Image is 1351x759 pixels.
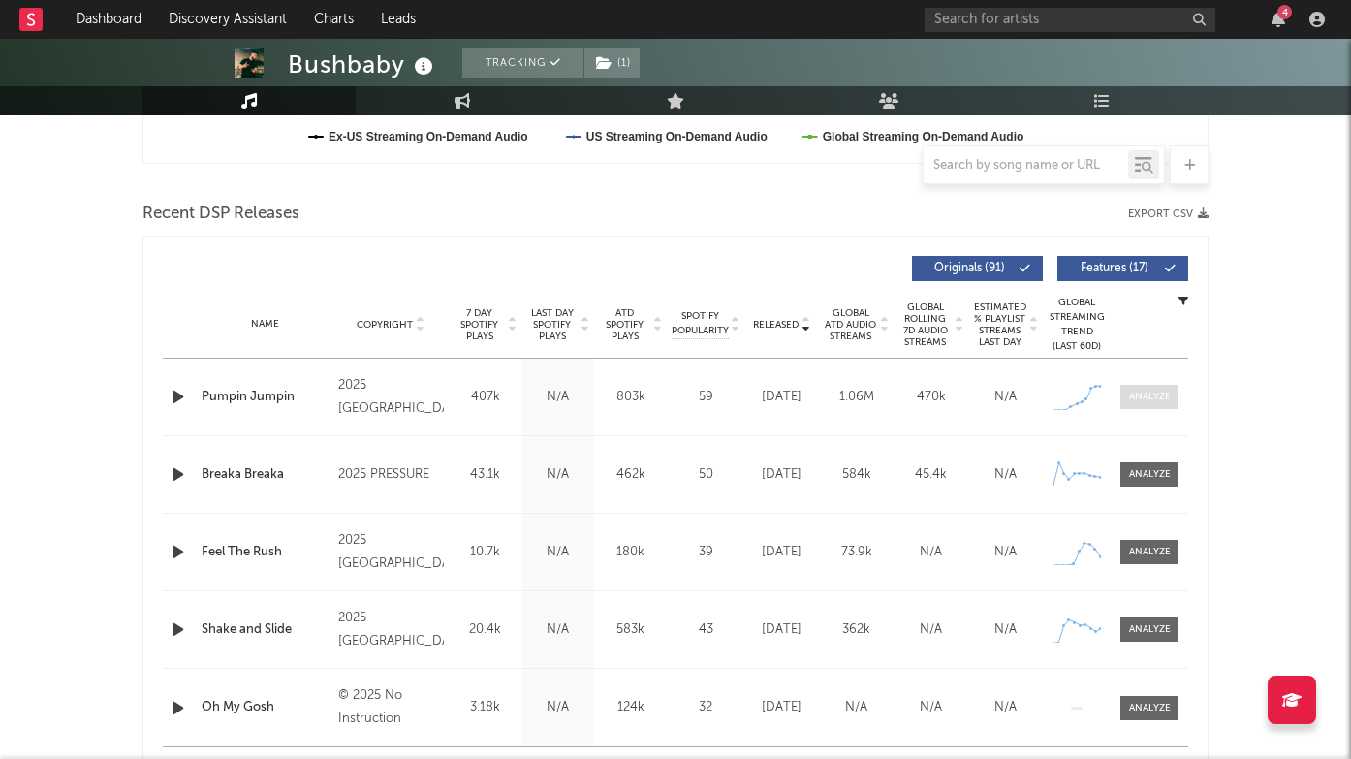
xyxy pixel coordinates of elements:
[749,543,814,562] div: [DATE]
[462,48,583,78] button: Tracking
[924,158,1128,174] input: Search by song name or URL
[583,48,641,78] span: ( 1 )
[526,307,578,342] span: Last Day Spotify Plays
[824,388,889,407] div: 1.06M
[454,698,517,717] div: 3.18k
[202,465,329,485] a: Breaka Breaka
[526,620,589,640] div: N/A
[338,463,444,487] div: 2025 PRESSURE
[925,8,1215,32] input: Search for artists
[1128,208,1209,220] button: Export CSV
[824,465,889,485] div: 584k
[288,48,438,80] div: Bushbaby
[973,698,1038,717] div: N/A
[526,388,589,407] div: N/A
[338,374,444,421] div: 2025 [GEOGRAPHIC_DATA]
[898,698,963,717] div: N/A
[912,256,1043,281] button: Originals(91)
[202,543,329,562] a: Feel The Rush
[329,130,528,143] text: Ex-US Streaming On-Demand Audio
[824,698,889,717] div: N/A
[202,698,329,717] a: Oh My Gosh
[526,543,589,562] div: N/A
[338,607,444,653] div: 2025 [GEOGRAPHIC_DATA]
[973,620,1038,640] div: N/A
[599,543,662,562] div: 180k
[753,319,799,331] span: Released
[526,698,589,717] div: N/A
[749,620,814,640] div: [DATE]
[672,698,739,717] div: 32
[599,620,662,640] div: 583k
[824,620,889,640] div: 362k
[824,307,877,342] span: Global ATD Audio Streams
[823,130,1024,143] text: Global Streaming On-Demand Audio
[454,307,505,342] span: 7 Day Spotify Plays
[526,465,589,485] div: N/A
[898,543,963,562] div: N/A
[925,263,1014,274] span: Originals ( 91 )
[1048,296,1106,354] div: Global Streaming Trend (Last 60D)
[357,319,413,331] span: Copyright
[749,465,814,485] div: [DATE]
[338,684,444,731] div: © 2025 No Instruction
[142,203,299,226] span: Recent DSP Releases
[672,543,739,562] div: 39
[898,465,963,485] div: 45.4k
[749,698,814,717] div: [DATE]
[1272,12,1285,27] button: 4
[202,388,329,407] a: Pumpin Jumpin
[454,465,517,485] div: 43.1k
[973,388,1038,407] div: N/A
[898,301,952,348] span: Global Rolling 7D Audio Streams
[599,307,650,342] span: ATD Spotify Plays
[973,543,1038,562] div: N/A
[973,301,1026,348] span: Estimated % Playlist Streams Last Day
[599,388,662,407] div: 803k
[672,388,739,407] div: 59
[454,388,517,407] div: 407k
[672,465,739,485] div: 50
[454,620,517,640] div: 20.4k
[454,543,517,562] div: 10.7k
[749,388,814,407] div: [DATE]
[584,48,640,78] button: (1)
[672,309,729,338] span: Spotify Popularity
[202,317,329,332] div: Name
[973,465,1038,485] div: N/A
[898,388,963,407] div: 470k
[824,543,889,562] div: 73.9k
[1070,263,1159,274] span: Features ( 17 )
[1277,5,1292,19] div: 4
[599,465,662,485] div: 462k
[586,130,768,143] text: US Streaming On-Demand Audio
[672,620,739,640] div: 43
[599,698,662,717] div: 124k
[202,620,329,640] a: Shake and Slide
[1057,256,1188,281] button: Features(17)
[338,529,444,576] div: 2025 [GEOGRAPHIC_DATA]
[898,620,963,640] div: N/A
